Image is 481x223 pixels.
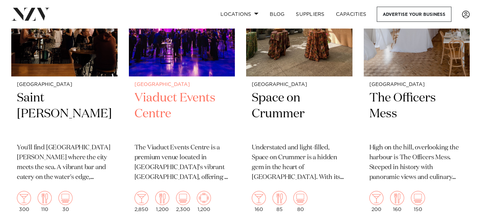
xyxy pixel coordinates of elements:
[290,7,330,22] a: SUPPLIERS
[17,191,31,205] img: cocktail.png
[17,191,31,212] div: 300
[252,191,266,212] div: 160
[155,191,169,212] div: 1,200
[135,191,149,212] div: 2,850
[17,82,112,87] small: [GEOGRAPHIC_DATA]
[330,7,372,22] a: Capacities
[293,191,307,212] div: 80
[252,191,266,205] img: cocktail.png
[11,8,50,20] img: nzv-logo.png
[252,82,347,87] small: [GEOGRAPHIC_DATA]
[135,143,230,182] p: The Viaduct Events Centre is a premium venue located in [GEOGRAPHIC_DATA]’s vibrant [GEOGRAPHIC_D...
[38,191,52,205] img: dining.png
[135,82,230,87] small: [GEOGRAPHIC_DATA]
[252,90,347,138] h2: Space on Crummer
[369,82,464,87] small: [GEOGRAPHIC_DATA]
[176,191,190,212] div: 2,300
[264,7,290,22] a: BLOG
[58,191,73,205] img: theatre.png
[390,191,404,205] img: dining.png
[411,191,425,205] img: theatre.png
[135,191,149,205] img: cocktail.png
[176,191,190,205] img: theatre.png
[135,90,230,138] h2: Viaduct Events Centre
[390,191,404,212] div: 160
[411,191,425,212] div: 150
[252,143,347,182] p: Understated and light-filled, Space on Crummer is a hidden gem in the heart of [GEOGRAPHIC_DATA]....
[369,191,383,212] div: 200
[58,191,73,212] div: 30
[17,90,112,138] h2: Saint [PERSON_NAME]
[293,191,307,205] img: theatre.png
[369,143,464,182] p: High on the hill, overlooking the harbour is The Officers Mess. Steeped in history with panoramic...
[273,191,287,205] img: dining.png
[155,191,169,205] img: dining.png
[38,191,52,212] div: 110
[197,191,211,205] img: meeting.png
[369,90,464,138] h2: The Officers Mess
[17,143,112,182] p: You'll find [GEOGRAPHIC_DATA][PERSON_NAME] where the city meets the sea. A vibrant bar and eatery...
[197,191,211,212] div: 1,200
[377,7,451,22] a: Advertise your business
[369,191,383,205] img: cocktail.png
[273,191,287,212] div: 85
[215,7,264,22] a: Locations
